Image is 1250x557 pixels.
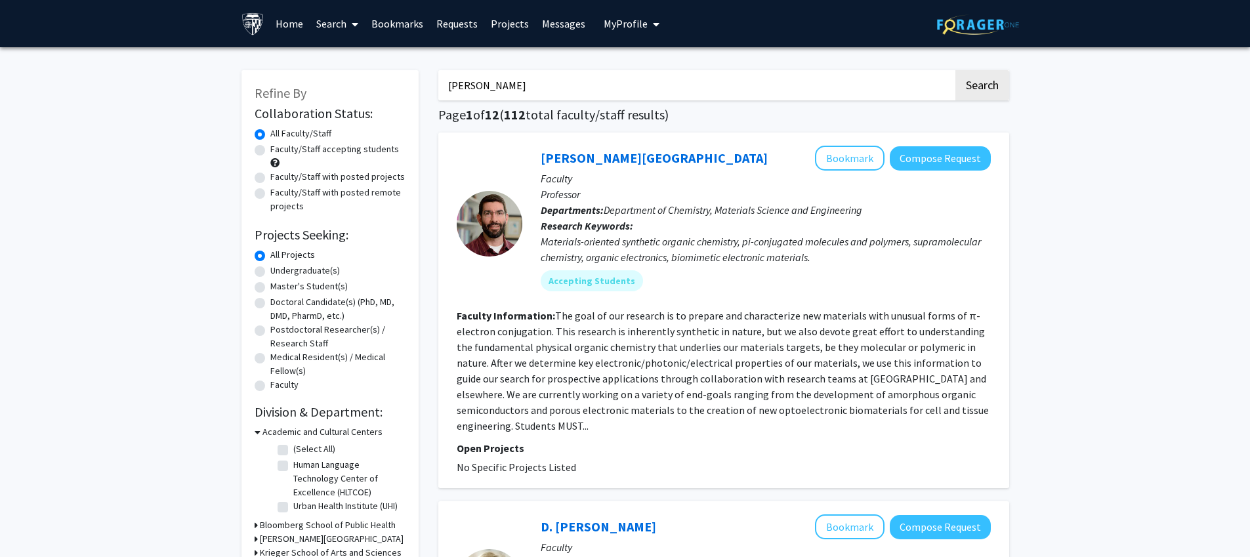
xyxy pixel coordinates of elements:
[457,309,555,322] b: Faculty Information:
[604,17,648,30] span: My Profile
[260,532,404,546] h3: [PERSON_NAME][GEOGRAPHIC_DATA]
[262,425,383,439] h3: Academic and Cultural Centers
[541,171,991,186] p: Faculty
[255,404,406,420] h2: Division & Department:
[815,146,885,171] button: Add J. D. Tovar to Bookmarks
[255,85,306,101] span: Refine By
[270,378,299,392] label: Faculty
[270,248,315,262] label: All Projects
[260,518,396,532] h3: Bloomberg School of Public Health
[270,350,406,378] label: Medical Resident(s) / Medical Fellow(s)
[604,203,862,217] span: Department of Chemistry, Materials Science and Engineering
[293,458,402,499] label: Human Language Technology Center of Excellence (HLTCOE)
[541,270,643,291] mat-chip: Accepting Students
[270,295,406,323] label: Doctoral Candidate(s) (PhD, MD, DMD, PharmD, etc.)
[438,70,953,100] input: Search Keywords
[255,227,406,243] h2: Projects Seeking:
[541,203,604,217] b: Departments:
[541,539,991,555] p: Faculty
[541,186,991,202] p: Professor
[270,323,406,350] label: Postdoctoral Researcher(s) / Research Staff
[815,514,885,539] button: Add D. Brian Foster to Bookmarks
[430,1,484,47] a: Requests
[541,150,768,166] a: [PERSON_NAME][GEOGRAPHIC_DATA]
[293,442,335,456] label: (Select All)
[485,106,499,123] span: 12
[270,142,399,156] label: Faculty/Staff accepting students
[541,234,991,265] div: Materials-oriented synthetic organic chemistry, pi-conjugated molecules and polymers, supramolecu...
[457,440,991,456] p: Open Projects
[270,127,331,140] label: All Faculty/Staff
[365,1,430,47] a: Bookmarks
[890,515,991,539] button: Compose Request to D. Brian Foster
[269,1,310,47] a: Home
[890,146,991,171] button: Compose Request to J. D. Tovar
[438,107,1009,123] h1: Page of ( total faculty/staff results)
[270,170,405,184] label: Faculty/Staff with posted projects
[270,264,340,278] label: Undergraduate(s)
[535,1,592,47] a: Messages
[504,106,526,123] span: 112
[457,461,576,474] span: No Specific Projects Listed
[541,518,656,535] a: D. [PERSON_NAME]
[270,186,406,213] label: Faculty/Staff with posted remote projects
[955,70,1009,100] button: Search
[293,499,398,513] label: Urban Health Institute (UHI)
[937,14,1019,35] img: ForagerOne Logo
[457,309,989,432] fg-read-more: The goal of our research is to prepare and characterize new materials with unusual forms of π-ele...
[255,106,406,121] h2: Collaboration Status:
[484,1,535,47] a: Projects
[241,12,264,35] img: Johns Hopkins University Logo
[541,219,633,232] b: Research Keywords:
[310,1,365,47] a: Search
[466,106,473,123] span: 1
[270,279,348,293] label: Master's Student(s)
[10,498,56,547] iframe: Chat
